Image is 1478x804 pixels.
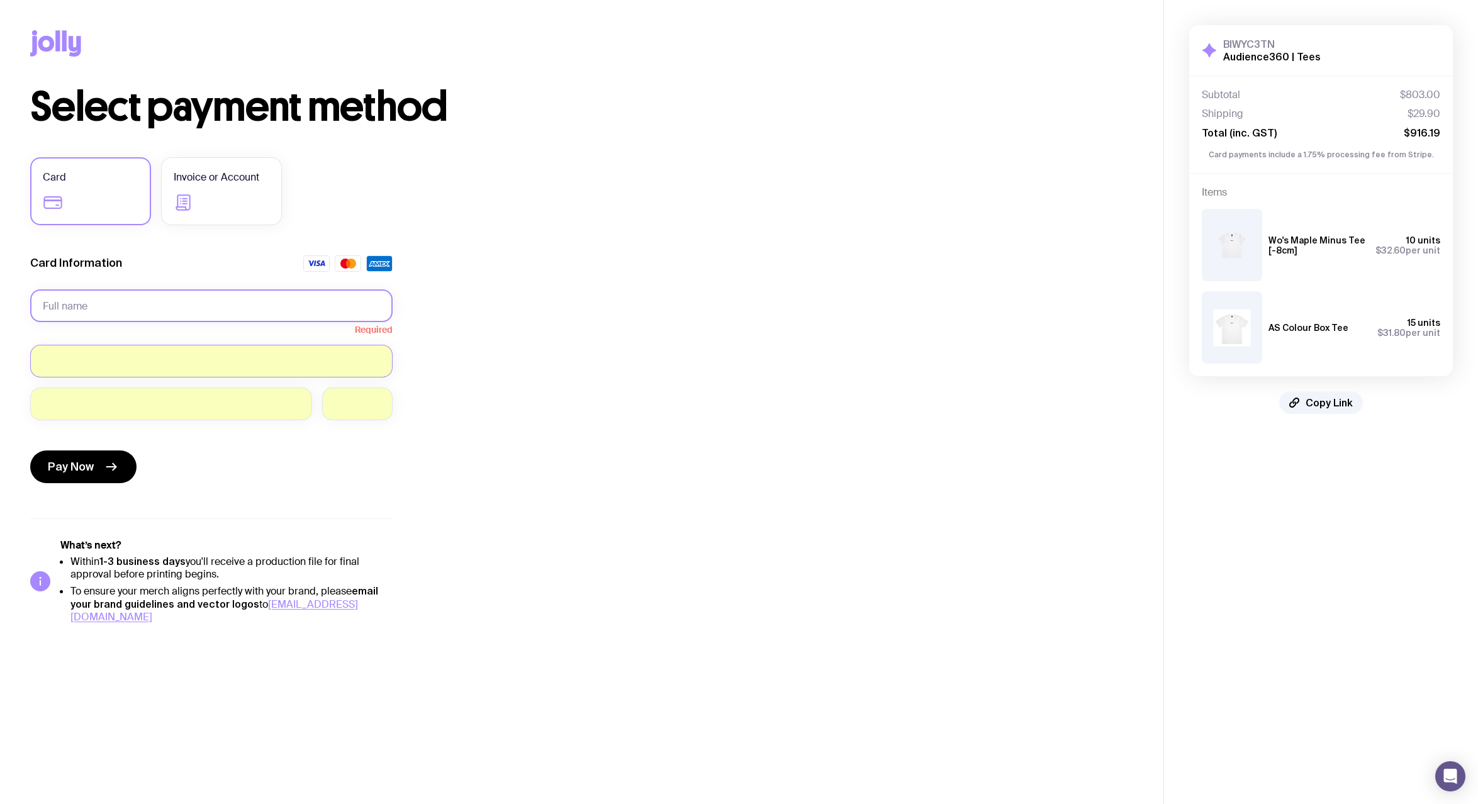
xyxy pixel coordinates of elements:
[43,355,380,367] iframe: Secure card number input frame
[70,584,393,623] li: To ensure your merch aligns perfectly with your brand, please to
[1400,89,1440,101] span: $803.00
[1404,126,1440,139] span: $916.19
[1223,38,1321,50] h3: BIWYC3TN
[1202,108,1243,120] span: Shipping
[1202,89,1240,101] span: Subtotal
[1375,245,1406,255] span: $32.60
[1377,328,1406,338] span: $31.80
[30,255,122,271] label: Card Information
[30,87,1133,127] h1: Select payment method
[1435,761,1465,791] div: Open Intercom Messenger
[1279,391,1363,414] button: Copy Link
[1202,186,1440,199] h4: Items
[335,398,380,410] iframe: Secure CVC input frame
[1406,235,1440,245] span: 10 units
[99,556,186,567] strong: 1-3 business days
[43,170,66,185] span: Card
[1306,396,1353,409] span: Copy Link
[48,459,94,474] span: Pay Now
[1408,108,1440,120] span: $29.90
[1268,323,1348,333] h3: AS Colour Box Tee
[70,598,358,623] a: [EMAIL_ADDRESS][DOMAIN_NAME]
[174,170,259,185] span: Invoice or Account
[1223,50,1321,63] h2: Audience360 | Tees
[1377,328,1440,338] span: per unit
[70,555,393,581] li: Within you'll receive a production file for final approval before printing begins.
[60,539,393,552] h5: What’s next?
[1202,126,1277,139] span: Total (inc. GST)
[1202,149,1440,160] p: Card payments include a 1.75% processing fee from Stripe.
[30,322,393,335] span: Required
[1268,235,1365,255] h3: Wo's Maple Minus Tee [-8cm]
[70,585,378,610] strong: email your brand guidelines and vector logos
[30,289,393,322] input: Full name
[30,450,137,483] button: Pay Now
[1408,318,1440,328] span: 15 units
[1375,245,1440,255] span: per unit
[43,398,300,410] iframe: Secure expiration date input frame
